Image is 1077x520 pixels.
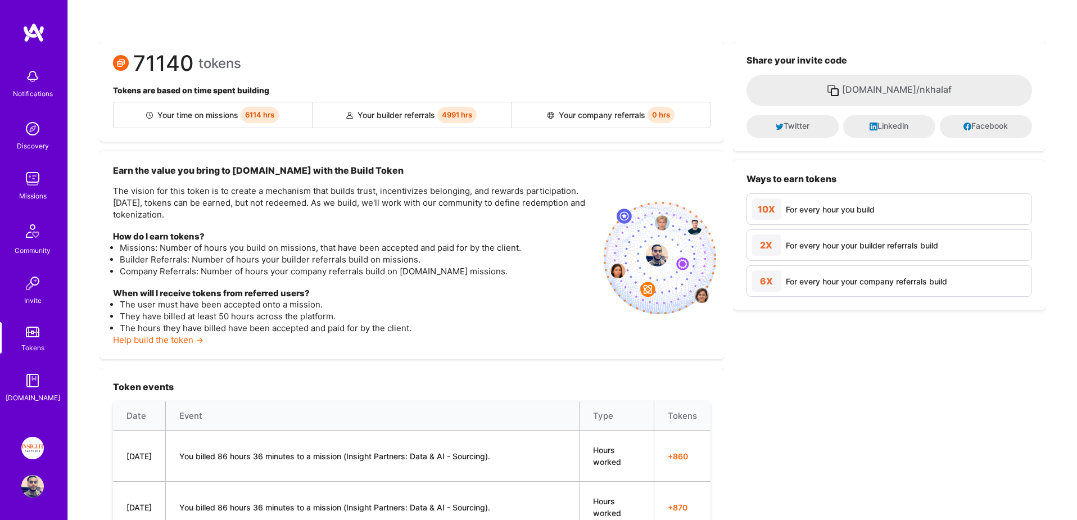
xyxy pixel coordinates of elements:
[26,327,39,337] img: tokens
[113,164,595,177] h3: Earn the value you bring to [DOMAIN_NAME] with the Build Token
[776,123,784,130] i: icon Twitter
[21,117,44,140] img: discovery
[346,112,353,119] img: Builder referral icon
[120,310,595,322] li: They have billed at least 50 hours across the platform.
[940,115,1032,138] button: Facebook
[120,322,595,334] li: The hours they have billed have been accepted and paid for by the client.
[113,382,711,392] h3: Token events
[752,234,781,256] div: 2X
[22,22,45,43] img: logo
[437,107,477,123] span: 4991 hrs
[198,57,241,69] span: tokens
[870,123,877,130] i: icon LinkedInDark
[133,57,194,69] span: 71140
[668,450,697,462] span: + 860
[746,115,839,138] button: Twitter
[786,275,947,287] div: For every hour your company referrals build
[241,107,279,123] span: 6114 hrs
[668,501,697,513] span: + 870
[826,84,840,97] i: icon Copy
[120,242,595,254] li: Missions: Number of hours you build on missions, that have been accepted and paid for by the client.
[21,168,44,190] img: teamwork
[752,198,781,220] div: 10X
[746,174,1032,184] h3: Ways to earn tokens
[120,299,595,310] li: The user must have been accepted onto a mission.
[19,190,47,202] div: Missions
[21,475,44,498] img: User Avatar
[146,112,153,119] img: Builder icon
[113,431,166,482] td: [DATE]
[13,88,53,100] div: Notifications
[120,254,595,265] li: Builder Referrals: Number of hours your builder referrals build on missions.
[120,265,595,277] li: Company Referrals: Number of hours your company referrals build on [DOMAIN_NAME] missions.
[15,245,51,256] div: Community
[17,140,49,152] div: Discovery
[24,295,42,306] div: Invite
[21,272,44,295] img: Invite
[604,202,716,314] img: invite
[6,392,60,404] div: [DOMAIN_NAME]
[113,334,203,345] a: Help build the token →
[113,86,711,96] h4: Tokens are based on time spent building
[786,204,875,215] div: For every hour you build
[166,431,580,482] td: You billed 86 hours 36 minutes to a mission (Insight Partners: Data & AI - Sourcing).
[21,369,44,392] img: guide book
[166,401,580,431] th: Event
[752,270,781,292] div: 6X
[113,232,595,242] h4: How do I earn tokens?
[21,342,44,354] div: Tokens
[547,112,554,119] img: Company referral icon
[19,218,46,245] img: Community
[313,102,512,128] div: Your builder referrals
[21,437,44,459] img: Insight Partners: Data & AI - Sourcing
[113,401,166,431] th: Date
[19,475,47,498] a: User Avatar
[114,102,313,128] div: Your time on missions
[746,75,1032,106] button: [DOMAIN_NAME]/nkhalaf
[654,401,711,431] th: Tokens
[113,55,129,71] img: Token icon
[746,55,1032,66] h3: Share your invite code
[579,401,654,431] th: Type
[19,437,47,459] a: Insight Partners: Data & AI - Sourcing
[786,239,938,251] div: For every hour your builder referrals build
[593,496,621,518] span: Hours worked
[21,65,44,88] img: bell
[512,102,710,128] div: Your company referrals
[593,445,621,467] span: Hours worked
[113,185,595,220] p: The vision for this token is to create a mechanism that builds trust, incentivizes belonging, and...
[113,288,595,299] h4: When will I receive tokens from referred users?
[648,107,675,123] span: 0 hrs
[843,115,935,138] button: Linkedin
[963,123,971,130] i: icon Facebook
[646,244,668,266] img: profile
